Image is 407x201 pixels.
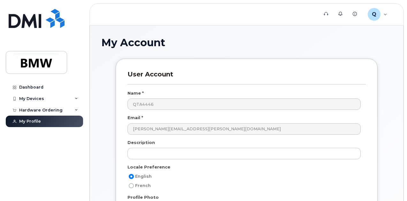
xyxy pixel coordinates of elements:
[135,174,152,179] span: English
[127,194,159,200] label: Profile Photo
[127,140,155,146] label: Description
[129,174,134,179] input: English
[127,164,170,170] label: Locale Preference
[129,183,134,188] input: French
[127,70,366,84] h3: User Account
[101,37,392,48] h1: My Account
[127,90,144,96] label: Name *
[127,115,143,121] label: Email *
[135,183,151,188] span: French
